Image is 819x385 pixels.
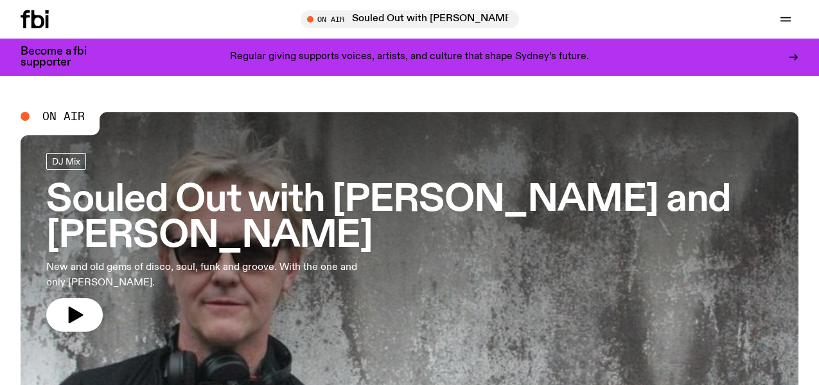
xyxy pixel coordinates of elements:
a: DJ Mix [46,153,86,170]
a: Souled Out with [PERSON_NAME] and [PERSON_NAME]New and old gems of disco, soul, funk and groove. ... [46,153,773,332]
p: Regular giving supports voices, artists, and culture that shape Sydney’s future. [230,51,589,63]
p: New and old gems of disco, soul, funk and groove. With the one and only [PERSON_NAME]. [46,260,375,291]
h3: Become a fbi supporter [21,46,103,68]
h3: Souled Out with [PERSON_NAME] and [PERSON_NAME] [46,183,773,255]
button: On AirSouled Out with [PERSON_NAME] and [PERSON_NAME] [301,10,519,28]
span: On Air [42,111,85,122]
span: DJ Mix [52,156,80,166]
